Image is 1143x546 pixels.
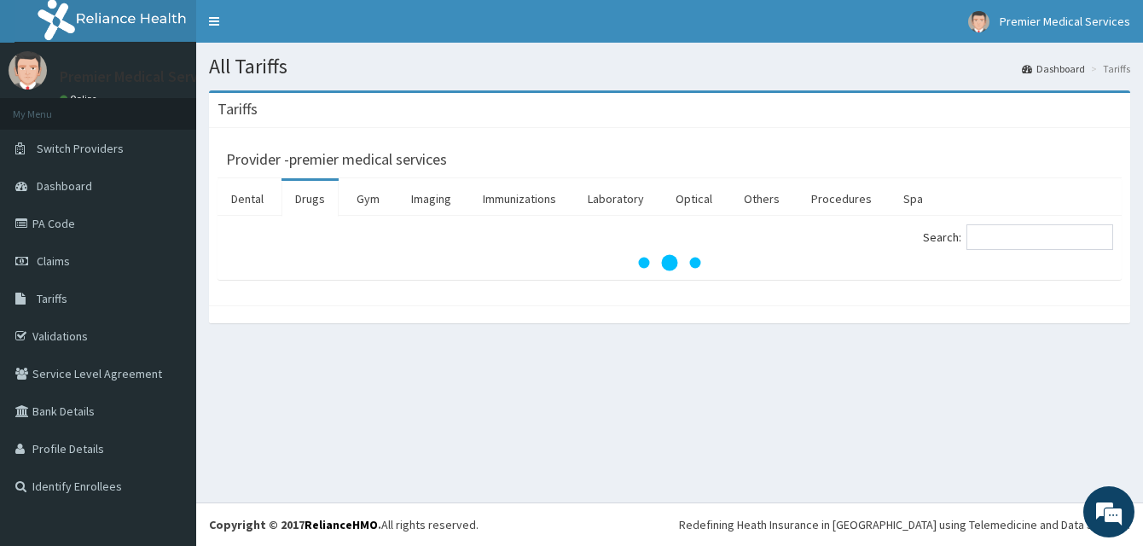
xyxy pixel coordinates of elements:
[923,224,1113,250] label: Search:
[890,181,937,217] a: Spa
[343,181,393,217] a: Gym
[60,93,101,105] a: Online
[469,181,570,217] a: Immunizations
[662,181,726,217] a: Optical
[32,85,69,128] img: d_794563401_company_1708531726252_794563401
[209,517,381,532] strong: Copyright © 2017 .
[9,51,47,90] img: User Image
[730,181,793,217] a: Others
[226,152,447,167] h3: Provider - premier medical services
[196,502,1143,546] footer: All rights reserved.
[209,55,1130,78] h1: All Tariffs
[798,181,885,217] a: Procedures
[281,181,339,217] a: Drugs
[968,11,989,32] img: User Image
[280,9,321,49] div: Minimize live chat window
[574,181,658,217] a: Laboratory
[89,96,287,118] div: Chat with us now
[9,364,325,424] textarea: Type your message and hit 'Enter'
[99,164,235,336] span: We're online!
[679,516,1130,533] div: Redefining Heath Insurance in [GEOGRAPHIC_DATA] using Telemedicine and Data Science!
[966,224,1113,250] input: Search:
[37,178,92,194] span: Dashboard
[397,181,465,217] a: Imaging
[1022,61,1085,76] a: Dashboard
[1000,14,1130,29] span: Premier Medical Services
[1087,61,1130,76] li: Tariffs
[218,102,258,117] h3: Tariffs
[218,181,277,217] a: Dental
[635,229,704,297] svg: audio-loading
[60,69,224,84] p: Premier Medical Services
[305,517,378,532] a: RelianceHMO
[37,291,67,306] span: Tariffs
[37,253,70,269] span: Claims
[37,141,124,156] span: Switch Providers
